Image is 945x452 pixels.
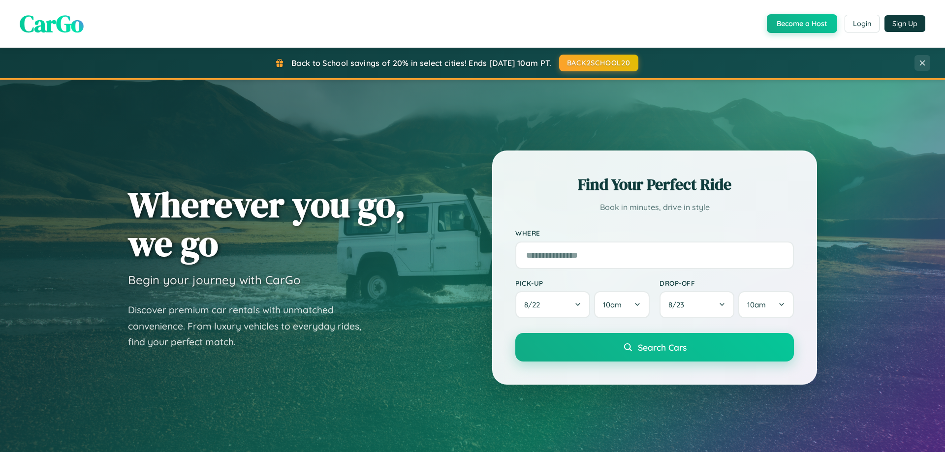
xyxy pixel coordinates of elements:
button: Search Cars [515,333,794,362]
button: Login [845,15,880,32]
p: Book in minutes, drive in style [515,200,794,214]
button: BACK2SCHOOL20 [559,55,638,71]
span: Search Cars [638,342,687,353]
button: 8/22 [515,291,590,318]
span: 8 / 23 [668,300,689,309]
span: 8 / 22 [524,300,545,309]
span: CarGo [20,7,84,40]
button: 8/23 [660,291,734,318]
label: Drop-off [660,279,794,287]
h2: Find Your Perfect Ride [515,174,794,195]
button: 10am [738,291,794,318]
button: 10am [594,291,650,318]
button: Sign Up [884,15,925,32]
h1: Wherever you go, we go [128,185,406,263]
span: Back to School savings of 20% in select cities! Ends [DATE] 10am PT. [291,58,551,68]
span: 10am [603,300,622,309]
button: Become a Host [767,14,837,33]
label: Where [515,229,794,238]
h3: Begin your journey with CarGo [128,272,301,287]
label: Pick-up [515,279,650,287]
span: 10am [747,300,766,309]
p: Discover premium car rentals with unmatched convenience. From luxury vehicles to everyday rides, ... [128,302,374,350]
